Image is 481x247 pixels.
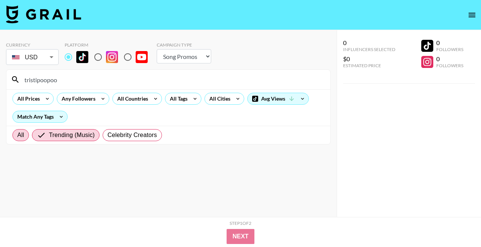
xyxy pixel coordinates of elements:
[248,93,309,104] div: Avg Views
[107,131,157,140] span: Celebrity Creators
[436,47,463,52] div: Followers
[113,93,150,104] div: All Countries
[227,229,255,244] button: Next
[343,47,395,52] div: Influencers Selected
[6,5,81,23] img: Grail Talent
[205,93,232,104] div: All Cities
[8,51,57,64] div: USD
[49,131,95,140] span: Trending (Music)
[17,131,24,140] span: All
[436,39,463,47] div: 0
[57,93,97,104] div: Any Followers
[20,74,326,86] input: Search by User Name
[230,220,251,226] div: Step 1 of 2
[13,111,67,122] div: Match Any Tags
[464,8,479,23] button: open drawer
[76,51,88,63] img: TikTok
[6,42,59,48] div: Currency
[436,63,463,68] div: Followers
[343,55,395,63] div: $0
[106,51,118,63] img: Instagram
[436,55,463,63] div: 0
[343,39,395,47] div: 0
[165,93,189,104] div: All Tags
[157,42,211,48] div: Campaign Type
[343,63,395,68] div: Estimated Price
[13,93,41,104] div: All Prices
[443,209,472,238] iframe: Drift Widget Chat Controller
[65,42,154,48] div: Platform
[136,51,148,63] img: YouTube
